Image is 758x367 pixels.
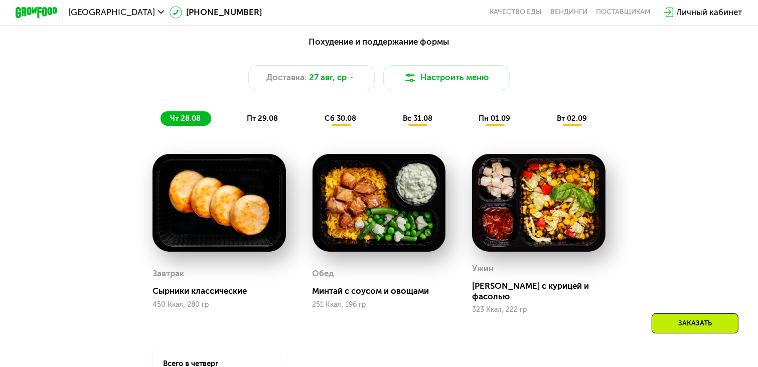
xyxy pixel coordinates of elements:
[403,114,432,123] span: вс 31.08
[309,71,347,84] span: 27 авг, ср
[383,65,510,90] button: Настроить меню
[313,301,446,309] div: 251 Ккал, 196 гр
[472,261,494,276] div: Ужин
[479,114,510,123] span: пн 01.09
[596,8,651,17] div: поставщикам
[170,114,201,123] span: чт 28.08
[153,301,286,309] div: 450 Ккал, 280 гр
[313,266,334,281] div: Обед
[170,6,262,19] a: [PHONE_NUMBER]
[677,6,742,19] div: Личный кабинет
[472,281,614,302] div: [PERSON_NAME] с курицей и фасолью
[313,286,454,296] div: Минтай с соусом и овощами
[68,8,155,17] span: [GEOGRAPHIC_DATA]
[490,8,542,17] a: Качество еды
[472,306,605,314] div: 323 Ккал, 222 гр
[325,114,356,123] span: сб 30.08
[247,114,278,123] span: пт 29.08
[153,266,184,281] div: Завтрак
[550,8,587,17] a: Вендинги
[67,35,690,48] div: Похудение и поддержание формы
[652,313,738,333] div: Заказать
[153,286,294,296] div: Сырники классические
[557,114,587,123] span: вт 02.09
[266,71,307,84] span: Доставка:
